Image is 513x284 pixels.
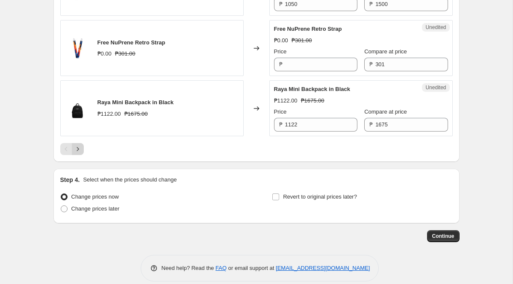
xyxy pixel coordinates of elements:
span: ₱ [369,121,373,128]
span: Price [274,48,287,55]
span: or email support at [227,265,276,271]
nav: Pagination [60,143,84,155]
span: ₱ [369,61,373,67]
span: Need help? Read the [162,265,216,271]
div: ₱1122.00 [97,110,121,118]
span: Change prices now [71,193,119,200]
span: Revert to original prices later? [283,193,357,200]
strike: ₱301.00 [292,36,312,45]
button: Next [72,143,84,155]
img: S_PDP_Strap_Retro_1_1200x1200_NP_NP_80x.jpg [65,35,91,61]
div: ₱0.00 [97,50,112,58]
span: Compare at price [364,48,407,55]
span: Price [274,108,287,115]
div: ₱0.00 [274,36,288,45]
span: Free NuPrene Retro Strap [274,26,342,32]
span: Change prices later [71,205,120,212]
h2: Step 4. [60,176,80,184]
span: Continue [432,233,454,240]
span: ₱ [369,1,373,7]
strike: ₱1675.00 [301,97,324,105]
strike: ₱301.00 [115,50,136,58]
p: Select when the prices should change [83,176,177,184]
span: Unedited [425,24,446,31]
div: ₱1122.00 [274,97,298,105]
span: ₱ [279,61,283,67]
button: Continue [427,230,460,242]
span: ₱ [279,1,283,7]
img: Raya_Black_01_PDP_Product_1200x1200_NP_80x.jpg [65,96,91,121]
a: FAQ [215,265,227,271]
span: Compare at price [364,108,407,115]
span: Unedited [425,84,446,91]
a: [EMAIL_ADDRESS][DOMAIN_NAME] [276,265,370,271]
span: Free NuPrene Retro Strap [97,39,165,46]
strike: ₱1675.00 [124,110,148,118]
span: ₱ [279,121,283,128]
span: Raya Mini Backpack in Black [97,99,174,105]
span: Raya Mini Backpack in Black [274,86,350,92]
